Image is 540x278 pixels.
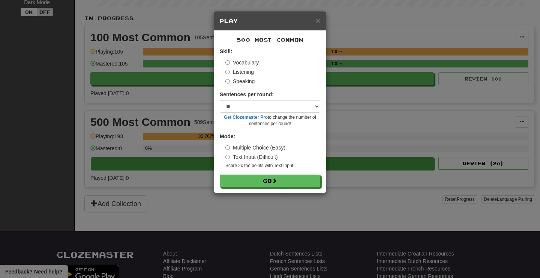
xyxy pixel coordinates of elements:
[316,16,320,25] span: ×
[220,48,232,54] strong: Skill:
[225,153,278,161] label: Text Input (Difficult)
[225,155,230,159] input: Text Input (Difficult)
[220,175,320,187] button: Go
[237,37,303,43] span: 500 Most Common
[225,79,230,84] input: Speaking
[224,115,268,120] a: Get Clozemaster Pro
[316,16,320,24] button: Close
[225,59,259,66] label: Vocabulary
[225,144,285,151] label: Multiple Choice (Easy)
[225,70,230,74] input: Listening
[225,60,230,65] input: Vocabulary
[220,17,320,25] h5: Play
[225,145,230,150] input: Multiple Choice (Easy)
[225,163,320,169] small: Score 2x the points with Text Input !
[220,91,274,98] label: Sentences per round:
[220,114,320,127] small: to change the number of sentences per round!
[225,78,255,85] label: Speaking
[220,133,235,139] strong: Mode:
[225,68,254,76] label: Listening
